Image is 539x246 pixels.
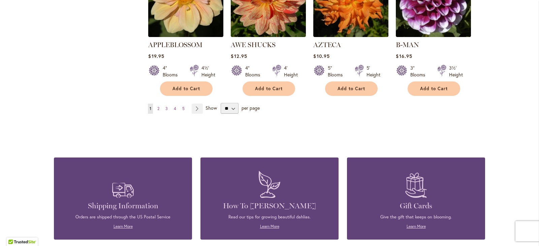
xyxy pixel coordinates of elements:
a: AZTECA [313,41,341,49]
span: 3 [165,106,168,111]
button: Add to Cart [160,81,213,96]
button: Add to Cart [325,81,378,96]
div: 3½' Height [449,65,463,78]
a: B-MAN [396,41,419,49]
span: $16.95 [396,53,412,59]
p: Read our tips for growing beautiful dahlias. [211,214,328,220]
span: Add to Cart [338,86,365,92]
a: APPLEBLOSSOM [148,41,202,49]
a: 4 [172,104,178,114]
span: 2 [157,106,159,111]
span: per page [242,105,260,111]
div: 4½' Height [201,65,215,78]
span: 4 [174,106,176,111]
span: Add to Cart [255,86,283,92]
a: 5 [181,104,186,114]
iframe: Launch Accessibility Center [5,222,24,241]
a: B-MAN [396,32,471,38]
span: 5 [182,106,185,111]
a: Learn More [260,224,279,229]
a: Learn More [407,224,426,229]
div: 4" Blooms [245,65,264,78]
span: Add to Cart [420,86,448,92]
span: $12.95 [231,53,247,59]
div: 4" Blooms [163,65,182,78]
a: 2 [156,104,161,114]
a: Learn More [114,224,133,229]
span: Show [205,105,217,111]
a: AZTECA [313,32,388,38]
a: AWE SHUCKS [231,32,306,38]
button: Add to Cart [408,81,460,96]
span: $19.95 [148,53,164,59]
span: $10.95 [313,53,329,59]
span: Add to Cart [172,86,200,92]
h4: Gift Cards [357,201,475,211]
div: 5' Height [367,65,380,78]
div: 3" Blooms [410,65,429,78]
p: Give the gift that keeps on blooming. [357,214,475,220]
h4: Shipping Information [64,201,182,211]
h4: How To [PERSON_NAME] [211,201,328,211]
a: APPLEBLOSSOM [148,32,223,38]
button: Add to Cart [243,81,295,96]
p: Orders are shipped through the US Postal Service [64,214,182,220]
a: AWE SHUCKS [231,41,276,49]
a: 3 [164,104,169,114]
span: 1 [150,106,151,111]
div: 4' Height [284,65,298,78]
div: 5" Blooms [328,65,347,78]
